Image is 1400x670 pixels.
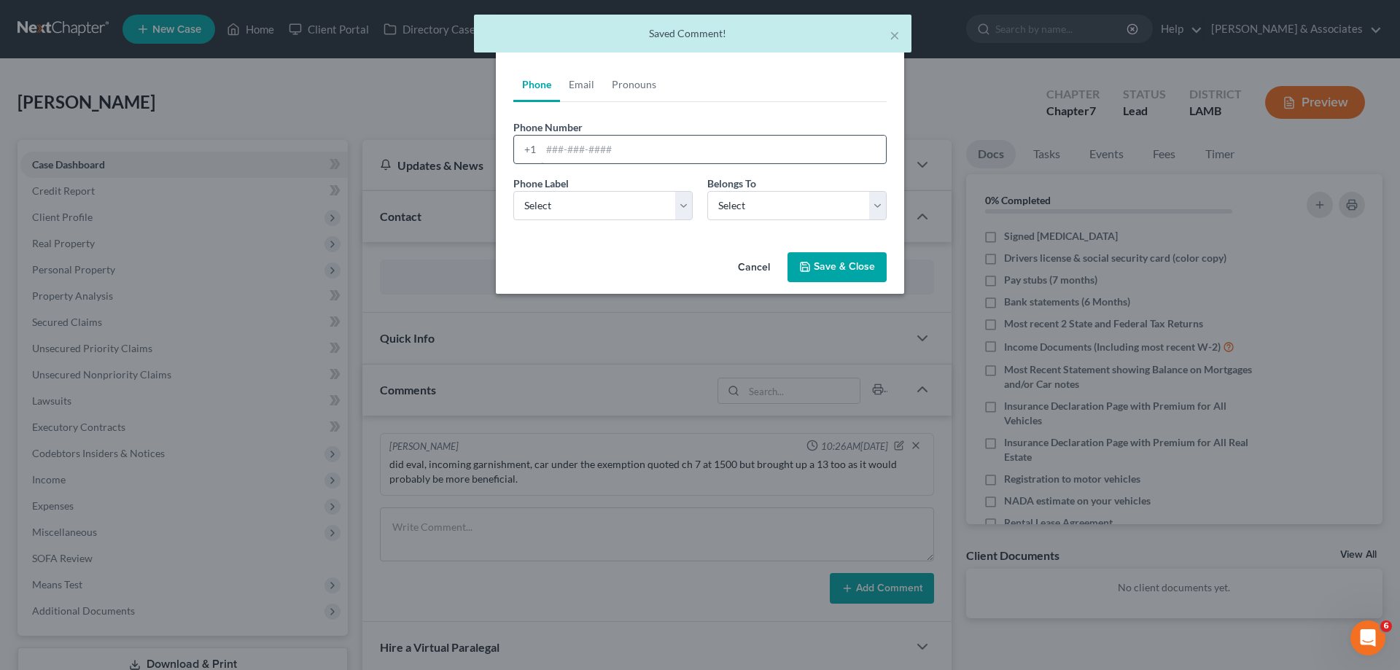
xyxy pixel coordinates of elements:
span: Belongs To [707,177,756,190]
span: Phone Label [513,177,569,190]
span: 6 [1380,620,1392,632]
button: × [890,26,900,44]
button: Save & Close [787,252,887,283]
div: Saved Comment! [486,26,900,41]
iframe: Intercom live chat [1350,620,1385,655]
a: Phone [513,67,560,102]
a: Pronouns [603,67,665,102]
input: ###-###-#### [541,136,886,163]
span: Phone Number [513,121,583,133]
div: +1 [514,136,541,163]
button: Cancel [726,254,782,283]
a: Email [560,67,603,102]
